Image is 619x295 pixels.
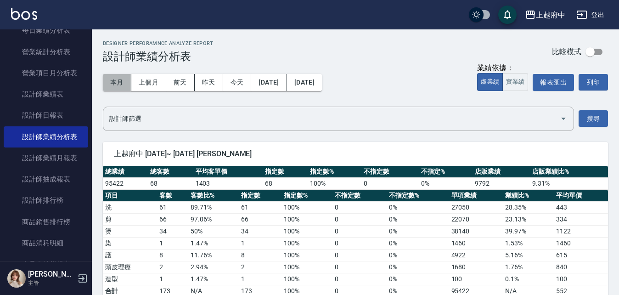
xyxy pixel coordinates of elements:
[223,74,252,91] button: 今天
[387,261,449,273] td: 0 %
[103,225,157,237] td: 燙
[188,190,239,202] th: 客數比%
[554,237,608,249] td: 1460
[521,6,569,24] button: 上越府中
[239,201,281,213] td: 61
[281,213,332,225] td: 100 %
[157,273,188,285] td: 1
[281,225,332,237] td: 100 %
[103,213,157,225] td: 剪
[239,213,281,225] td: 66
[103,237,157,249] td: 染
[188,237,239,249] td: 1.47 %
[332,273,387,285] td: 0
[361,166,419,178] th: 不指定數
[239,261,281,273] td: 2
[387,213,449,225] td: 0 %
[4,169,88,190] a: 設計師抽成報表
[579,110,608,127] button: 搜尋
[449,261,503,273] td: 1680
[7,269,26,288] img: Person
[473,166,530,178] th: 店販業績
[449,273,503,285] td: 100
[107,111,556,127] input: 選擇設計師
[281,237,332,249] td: 100 %
[103,74,131,91] button: 本月
[503,190,554,202] th: 業績比%
[131,74,166,91] button: 上個月
[103,190,157,202] th: 項目
[556,111,571,126] button: Open
[387,190,449,202] th: 不指定數%
[4,62,88,84] a: 營業項目月分析表
[554,249,608,261] td: 615
[449,213,503,225] td: 22070
[263,166,308,178] th: 指定數
[387,273,449,285] td: 0 %
[11,8,37,20] img: Logo
[239,225,281,237] td: 34
[4,41,88,62] a: 營業統計分析表
[477,63,528,73] div: 業績依據：
[193,166,263,178] th: 平均客單價
[477,73,503,91] button: 虛業績
[114,149,597,159] span: 上越府中 [DATE]~ [DATE] [PERSON_NAME]
[502,73,528,91] button: 實業績
[554,201,608,213] td: 443
[263,177,308,189] td: 68
[103,177,148,189] td: 95422
[148,177,193,189] td: 68
[281,201,332,213] td: 100 %
[103,273,157,285] td: 造型
[503,225,554,237] td: 39.97 %
[188,225,239,237] td: 50 %
[188,201,239,213] td: 89.71 %
[308,177,361,189] td: 100 %
[281,190,332,202] th: 指定數%
[28,270,75,279] h5: [PERSON_NAME]
[4,254,88,275] a: 商品進銷貨報表
[387,249,449,261] td: 0 %
[4,105,88,126] a: 設計師日報表
[503,273,554,285] td: 0.1 %
[332,237,387,249] td: 0
[536,9,565,21] div: 上越府中
[332,261,387,273] td: 0
[308,166,361,178] th: 指定數%
[419,177,473,189] td: 0 %
[103,40,214,46] h2: Designer Perforamnce Analyze Report
[503,237,554,249] td: 1.53 %
[498,6,517,24] button: save
[579,74,608,91] button: 列印
[281,249,332,261] td: 100 %
[4,84,88,105] a: 設計師業績表
[332,201,387,213] td: 0
[533,74,574,91] button: 報表匯出
[4,190,88,211] a: 設計師排行榜
[554,261,608,273] td: 840
[157,201,188,213] td: 61
[103,201,157,213] td: 洗
[554,273,608,285] td: 100
[503,201,554,213] td: 28.35 %
[419,166,473,178] th: 不指定%
[157,225,188,237] td: 34
[166,74,195,91] button: 前天
[332,249,387,261] td: 0
[473,177,530,189] td: 9792
[530,177,608,189] td: 9.31 %
[239,190,281,202] th: 指定數
[157,190,188,202] th: 客數
[4,147,88,169] a: 設計師業績月報表
[554,213,608,225] td: 334
[103,50,214,63] h3: 設計師業績分析表
[157,213,188,225] td: 66
[449,201,503,213] td: 27050
[28,279,75,287] p: 主管
[449,237,503,249] td: 1460
[287,74,322,91] button: [DATE]
[387,237,449,249] td: 0 %
[188,273,239,285] td: 1.47 %
[281,273,332,285] td: 100 %
[332,225,387,237] td: 0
